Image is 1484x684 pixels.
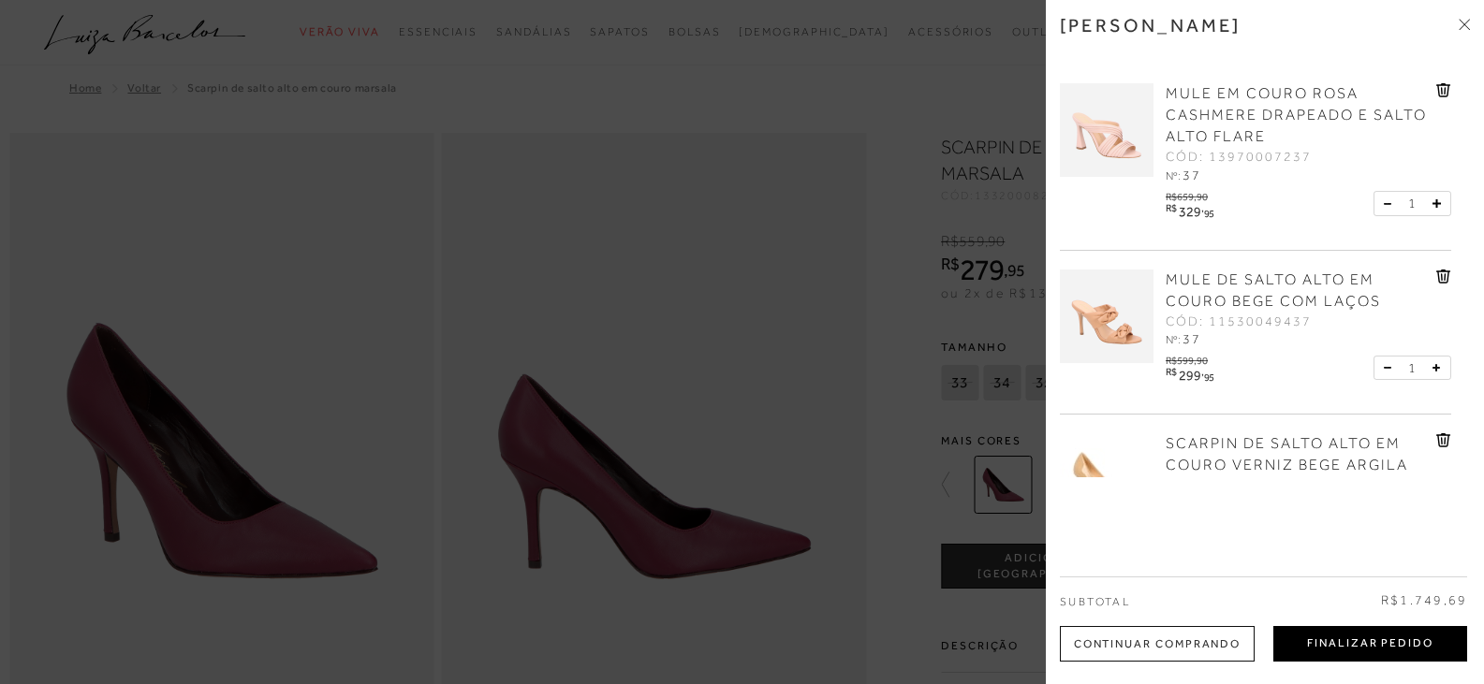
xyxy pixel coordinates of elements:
span: 1 [1408,358,1416,378]
span: CÓD: 133200082038 [1166,476,1321,495]
a: MULE DE SALTO ALTO EM COURO BEGE COM LAÇOS [1166,269,1432,313]
i: , [1201,203,1214,213]
a: SCARPIN DE SALTO ALTO EM COURO VERNIZ BEGE ARGILA [1166,433,1432,476]
span: 1 [1408,194,1416,213]
img: MULE EM COURO ROSA CASHMERE DRAPEADO E SALTO ALTO FLARE [1060,83,1153,177]
i: , [1201,367,1214,377]
span: 299 [1179,368,1201,383]
div: R$659,90 [1166,186,1217,202]
span: 37 [1183,331,1201,346]
button: Finalizar Pedido [1273,626,1467,662]
i: R$ [1166,367,1176,377]
h3: [PERSON_NAME] [1060,14,1242,36]
a: MULE EM COURO ROSA CASHMERE DRAPEADO E SALTO ALTO FLARE [1166,83,1432,148]
div: R$599,90 [1166,350,1217,366]
span: 95 [1204,371,1214,383]
span: CÓD: 11530049437 [1166,313,1312,331]
span: Nº: [1166,333,1181,346]
img: MULE DE SALTO ALTO EM COURO BEGE COM LAÇOS [1060,269,1153,363]
span: Nº: [1166,169,1181,182]
span: MULE EM COURO ROSA CASHMERE DRAPEADO E SALTO ALTO FLARE [1166,85,1427,145]
span: 329 [1179,204,1201,219]
span: 95 [1204,208,1214,219]
div: Continuar Comprando [1060,626,1255,662]
span: CÓD: 13970007237 [1166,148,1312,167]
span: Subtotal [1060,595,1130,608]
span: SCARPIN DE SALTO ALTO EM COURO VERNIZ BEGE ARGILA [1166,435,1408,473]
img: SCARPIN DE SALTO ALTO EM COURO VERNIZ BEGE ARGILA [1060,433,1153,527]
span: R$1.749,69 [1381,591,1467,610]
span: 37 [1183,167,1201,182]
span: MULE DE SALTO ALTO EM COURO BEGE COM LAÇOS [1166,271,1381,310]
i: R$ [1166,203,1176,213]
